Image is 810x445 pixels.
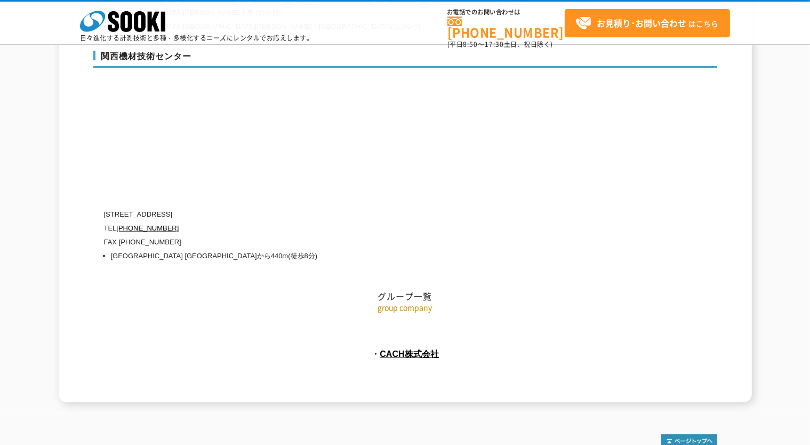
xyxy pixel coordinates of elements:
[565,9,730,37] a: お見積り･お問い合わせはこちら
[380,349,439,359] a: CACH株式会社
[597,17,686,29] strong: お見積り･お問い合わせ
[575,15,718,31] span: はこちら
[93,345,717,362] p: ・
[93,51,717,68] h3: 関西機材技術センター
[93,302,717,313] p: group company
[447,9,565,15] span: お電話でのお問い合わせは
[111,249,616,263] li: [GEOGRAPHIC_DATA] [GEOGRAPHIC_DATA]から440m(徒歩8分)
[93,184,717,302] h2: グループ一覧
[463,39,478,49] span: 8:50
[104,235,616,249] p: FAX [PHONE_NUMBER]
[104,221,616,235] p: TEL
[104,208,616,221] p: [STREET_ADDRESS]
[80,35,314,41] p: 日々進化する計測技術と多種・多様化するニーズにレンタルでお応えします。
[447,17,565,38] a: [PHONE_NUMBER]
[116,224,179,232] a: [PHONE_NUMBER]
[485,39,504,49] span: 17:30
[447,39,553,49] span: (平日 ～ 土日、祝日除く)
